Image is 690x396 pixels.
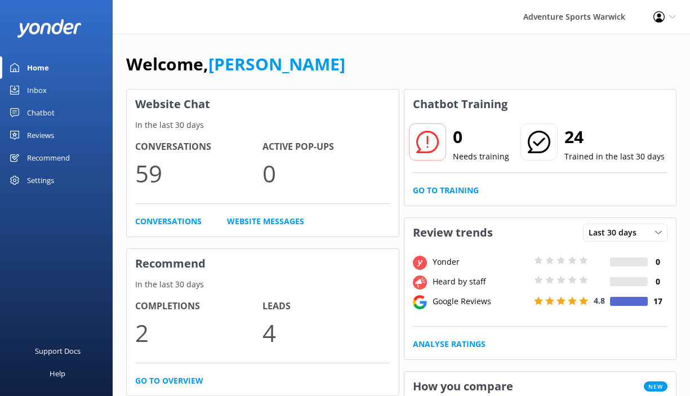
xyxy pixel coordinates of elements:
[594,295,605,306] span: 4.8
[564,150,665,163] p: Trained in the last 30 days
[262,314,390,351] p: 4
[50,362,65,385] div: Help
[135,314,262,351] p: 2
[589,226,643,239] span: Last 30 days
[135,215,202,228] a: Conversations
[208,52,345,75] a: [PERSON_NAME]
[127,119,399,131] p: In the last 30 days
[648,295,667,308] h4: 17
[644,381,667,391] span: New
[27,146,70,169] div: Recommend
[413,184,479,197] a: Go to Training
[430,275,531,288] div: Heard by staff
[453,150,509,163] p: Needs training
[430,256,531,268] div: Yonder
[648,256,667,268] h4: 0
[127,249,399,278] h3: Recommend
[27,56,49,79] div: Home
[262,154,390,192] p: 0
[35,340,81,362] div: Support Docs
[127,90,399,119] h3: Website Chat
[404,90,516,119] h3: Chatbot Training
[453,123,509,150] h2: 0
[227,215,304,228] a: Website Messages
[17,19,82,38] img: yonder-white-logo.png
[27,79,47,101] div: Inbox
[262,140,390,154] h4: Active Pop-ups
[127,278,399,291] p: In the last 30 days
[648,275,667,288] h4: 0
[135,140,262,154] h4: Conversations
[27,124,54,146] div: Reviews
[27,101,55,124] div: Chatbot
[564,123,665,150] h2: 24
[135,154,262,192] p: 59
[135,299,262,314] h4: Completions
[126,51,345,78] h1: Welcome,
[430,295,531,308] div: Google Reviews
[404,218,501,247] h3: Review trends
[262,299,390,314] h4: Leads
[135,375,203,387] a: Go to overview
[27,169,54,192] div: Settings
[413,338,486,350] a: Analyse Ratings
